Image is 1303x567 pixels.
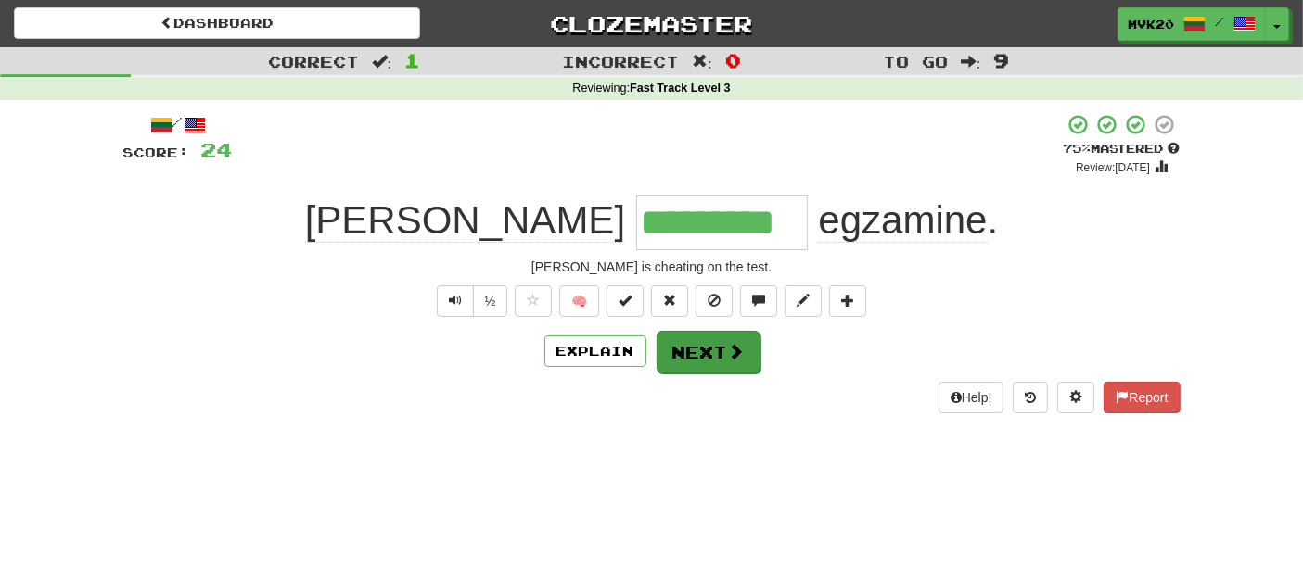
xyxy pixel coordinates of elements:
span: : [961,54,981,69]
button: Add to collection (alt+a) [829,285,866,317]
button: Edit sentence (alt+d) [785,285,822,317]
a: Dashboard [14,7,420,39]
div: Mastered [1064,141,1181,157]
span: 75 % [1064,141,1092,156]
span: Correct [268,52,359,70]
span: To go [883,52,948,70]
strong: Fast Track Level 3 [630,82,731,94]
small: Review: [DATE] [1076,161,1150,174]
button: ½ [473,285,508,317]
a: mvk20 / [1118,7,1266,41]
span: 9 [993,49,1009,71]
div: Text-to-speech controls [433,285,508,317]
button: Ignore sentence (alt+i) [696,285,733,317]
span: Incorrect [562,52,679,70]
span: 24 [201,138,233,161]
button: Play sentence audio (ctl+space) [437,285,474,317]
button: Report [1104,382,1180,413]
span: mvk20 [1128,16,1174,32]
span: . [808,198,998,243]
span: 0 [725,49,741,71]
span: egzamine [818,198,987,243]
button: Round history (alt+y) [1013,382,1048,413]
button: Reset to 0% Mastered (alt+r) [651,285,688,317]
span: / [1215,15,1224,28]
a: Clozemaster [448,7,854,40]
div: [PERSON_NAME] is cheating on the test. [123,258,1181,276]
button: Explain [544,335,646,367]
div: / [123,113,233,136]
span: : [372,54,392,69]
button: Set this sentence to 100% Mastered (alt+m) [607,285,644,317]
span: 1 [404,49,420,71]
button: Discuss sentence (alt+u) [740,285,777,317]
span: [PERSON_NAME] [305,198,625,243]
button: 🧠 [559,285,599,317]
button: Next [657,331,760,373]
button: Help! [939,382,1004,413]
button: Favorite sentence (alt+f) [515,285,552,317]
span: Score: [123,145,190,160]
span: : [692,54,712,69]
